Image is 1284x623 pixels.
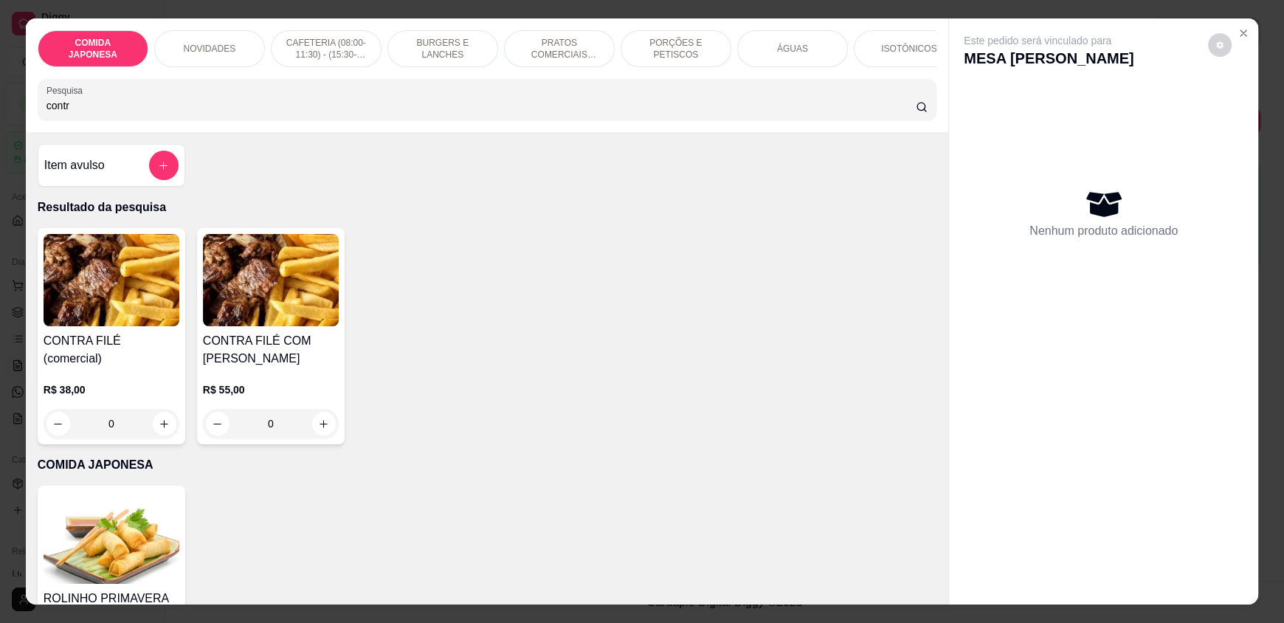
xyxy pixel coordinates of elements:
[44,492,179,584] img: product-image
[206,412,229,436] button: decrease-product-quantity
[38,456,936,474] p: COMIDA JAPONESA
[203,382,339,397] p: R$ 55,00
[153,412,176,436] button: increase-product-quantity
[1029,222,1178,240] p: Nenhum produto adicionado
[1232,21,1255,45] button: Close
[517,37,602,61] p: PRATOS COMERCIAIS (11:30-15:30)
[44,590,179,607] h4: ROLINHO PRIMAVERA
[203,234,339,326] img: product-image
[46,84,88,97] label: Pesquisa
[46,98,917,113] input: Pesquisa
[203,332,339,368] h4: CONTRA FILÉ COM [PERSON_NAME]
[283,37,369,61] p: CAFETERIA (08:00-11:30) - (15:30-18:00)
[50,37,136,61] p: COMIDA JAPONESA
[38,199,936,216] p: Resultado da pesquisa
[777,43,808,55] p: ÁGUAS
[964,48,1133,69] p: MESA [PERSON_NAME]
[881,43,936,55] p: ISOTÔNICOS
[149,151,179,180] button: add-separate-item
[46,412,70,436] button: decrease-product-quantity
[400,37,486,61] p: BURGERS E LANCHES
[964,33,1133,48] p: Este pedido será vinculado para
[44,382,179,397] p: R$ 38,00
[44,156,105,174] h4: Item avulso
[633,37,719,61] p: PORÇÕES E PETISCOS
[1208,33,1232,57] button: decrease-product-quantity
[44,332,179,368] h4: CONTRA FILÉ (comercial)
[312,412,336,436] button: increase-product-quantity
[44,234,179,326] img: product-image
[183,43,235,55] p: NOVIDADES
